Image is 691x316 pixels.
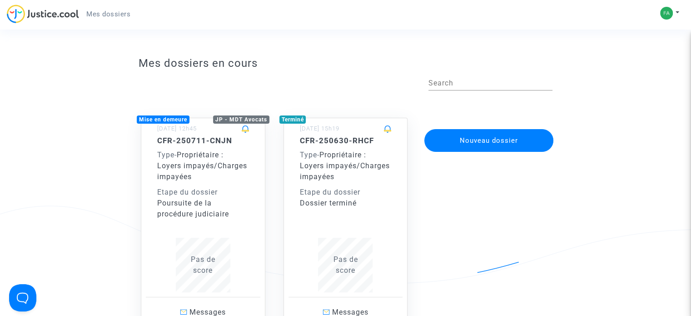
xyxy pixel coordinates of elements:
span: - [157,150,177,159]
div: Dossier terminé [300,198,392,209]
span: Type [300,150,317,159]
span: Propriétaire : Loyers impayés/Charges impayées [157,150,247,181]
h3: Mes dossiers en cours [139,57,552,70]
span: Propriétaire : Loyers impayés/Charges impayées [300,150,390,181]
div: JP - MDT Avocats [213,115,269,124]
h5: CFR-250630-RHCF [300,136,392,145]
div: Poursuite de la procédure judiciaire [157,198,249,220]
div: Etape du dossier [300,187,392,198]
span: - [300,150,319,159]
img: jc-logo.svg [7,5,79,23]
iframe: Help Scout Beacon - Open [9,284,36,311]
div: Terminé [279,115,306,124]
a: Mes dossiers [79,7,138,21]
small: [DATE] 12h45 [157,125,197,132]
span: Pas de score [191,255,215,275]
span: Type [157,150,174,159]
div: Mise en demeure [137,115,189,124]
h5: CFR-250711-CNJN [157,136,249,145]
span: Pas de score [333,255,358,275]
div: Etape du dossier [157,187,249,198]
a: Nouveau dossier [423,123,554,132]
button: Nouveau dossier [424,129,553,152]
small: [DATE] 15h19 [300,125,339,132]
span: Mes dossiers [86,10,130,18]
img: c211c668aa3dc9cf54e08d1c3d4932c1 [660,7,673,20]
